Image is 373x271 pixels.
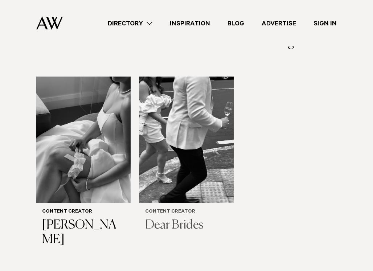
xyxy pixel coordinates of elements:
[42,218,125,248] h3: [PERSON_NAME]
[219,19,253,28] a: Blog
[42,209,125,215] h6: Content Creator
[305,19,345,28] a: Sign In
[139,77,234,238] a: Auckland Weddings Content Creator | Dear Brides Content Creator Dear Brides
[139,77,234,203] img: Auckland Weddings Content Creator | Dear Brides
[145,218,228,233] h3: Dear Brides
[99,19,161,28] a: Directory
[36,77,131,253] a: Auckland Weddings Content Creator | Nosy Parker Content Creator [PERSON_NAME]
[36,77,131,203] img: Auckland Weddings Content Creator | Nosy Parker
[161,19,219,28] a: Inspiration
[36,16,63,30] img: Auckland Weddings Logo
[145,209,228,215] h6: Content Creator
[253,19,305,28] a: Advertise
